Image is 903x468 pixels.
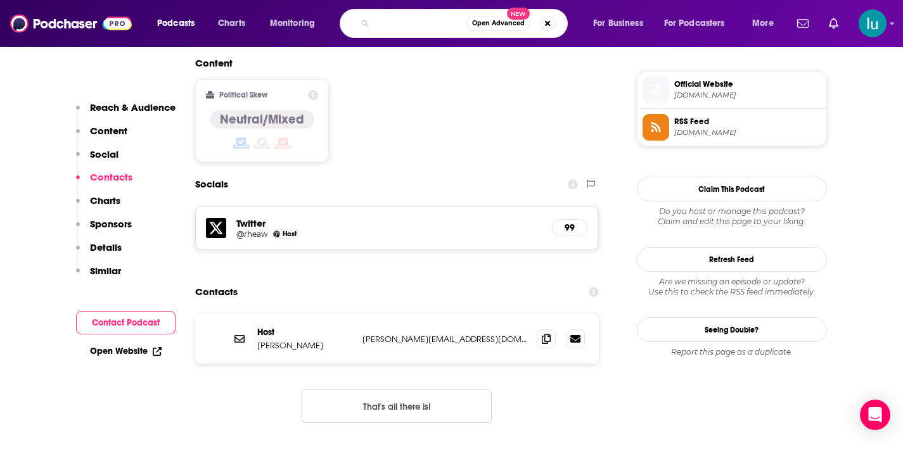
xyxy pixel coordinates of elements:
span: rheawong.com [674,91,821,100]
img: Podchaser - Follow, Share and Rate Podcasts [10,11,132,35]
a: Show notifications dropdown [824,13,843,34]
button: Content [76,125,127,148]
span: RSS Feed [674,116,821,127]
img: User Profile [859,9,887,37]
span: Logged in as lusodano [859,9,887,37]
h2: Content [195,57,589,69]
a: @rheaw [236,229,268,239]
button: Contact Podcast [76,311,176,334]
button: open menu [743,13,790,34]
div: Report this page as a duplicate. [637,347,827,357]
span: More [752,15,774,32]
button: Social [76,148,118,172]
p: Details [90,241,122,253]
a: RSS Feed[DOMAIN_NAME] [643,114,821,141]
button: open menu [148,13,211,34]
button: Contacts [76,171,132,194]
p: [PERSON_NAME] [257,340,352,351]
span: Do you host or manage this podcast? [637,206,827,217]
span: For Business [593,15,643,32]
a: Charts [210,13,253,34]
p: Reach & Audience [90,101,176,113]
button: Reach & Audience [76,101,176,125]
p: Contacts [90,171,132,183]
button: open menu [261,13,331,34]
input: Search podcasts, credits, & more... [375,13,466,34]
p: Charts [90,194,120,206]
p: [PERSON_NAME][EMAIL_ADDRESS][DOMAIN_NAME] [362,334,527,345]
button: Nothing here. [302,389,492,423]
div: Search podcasts, credits, & more... [352,9,580,38]
img: Rhea Wong [273,231,280,237]
button: Open AdvancedNew [466,16,530,31]
button: Similar [76,265,121,288]
button: Claim This Podcast [637,177,827,201]
div: Claim and edit this page to your liking. [637,206,827,227]
h2: Contacts [195,280,238,304]
button: Sponsors [76,218,132,241]
span: Podcasts [157,15,195,32]
span: Monitoring [270,15,315,32]
span: Host [283,230,297,238]
h5: Twitter [236,217,542,229]
p: Content [90,125,127,137]
span: Charts [218,15,245,32]
button: Charts [76,194,120,218]
a: Seeing Double? [637,317,827,342]
div: Open Intercom Messenger [860,400,890,430]
p: Sponsors [90,218,132,230]
div: Are we missing an episode or update? Use this to check the RSS feed immediately. [637,277,827,297]
a: Show notifications dropdown [792,13,814,34]
p: Host [257,327,352,338]
span: Official Website [674,79,821,90]
p: Similar [90,265,121,277]
button: open menu [584,13,659,34]
span: For Podcasters [664,15,725,32]
h2: Political Skew [219,91,267,99]
span: anchor.fm [674,128,821,137]
a: Official Website[DOMAIN_NAME] [643,77,821,103]
h2: Socials [195,172,228,196]
button: open menu [656,13,743,34]
span: New [507,8,530,20]
h5: 99 [563,222,577,233]
h4: Neutral/Mixed [220,111,304,127]
button: Show profile menu [859,9,887,37]
span: Open Advanced [472,20,525,27]
a: Open Website [90,346,162,357]
button: Refresh Feed [637,247,827,272]
button: Details [76,241,122,265]
p: Social [90,148,118,160]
